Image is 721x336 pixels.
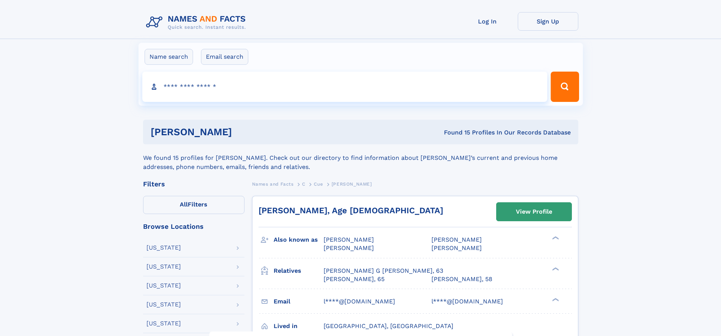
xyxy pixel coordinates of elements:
[274,264,324,277] h3: Relatives
[302,181,305,187] span: C
[324,267,443,275] a: [PERSON_NAME] G [PERSON_NAME], 63
[324,244,374,252] span: [PERSON_NAME]
[146,245,181,251] div: [US_STATE]
[146,320,181,327] div: [US_STATE]
[518,12,578,31] a: Sign Up
[431,275,492,283] a: [PERSON_NAME], 58
[259,206,443,215] a: [PERSON_NAME], Age [DEMOGRAPHIC_DATA]
[146,264,181,270] div: [US_STATE]
[550,236,559,241] div: ❯
[457,12,518,31] a: Log In
[145,49,193,65] label: Name search
[274,320,324,333] h3: Lived in
[431,244,482,252] span: [PERSON_NAME]
[146,283,181,289] div: [US_STATE]
[516,203,552,220] div: View Profile
[201,49,248,65] label: Email search
[314,179,323,189] a: Cue
[431,236,482,243] span: [PERSON_NAME]
[151,127,338,137] h1: [PERSON_NAME]
[332,181,372,187] span: [PERSON_NAME]
[550,297,559,302] div: ❯
[143,223,244,230] div: Browse Locations
[302,179,305,189] a: C
[143,144,578,172] div: We found 15 profiles for [PERSON_NAME]. Check out our directory to find information about [PERSON...
[143,196,244,214] label: Filters
[551,72,579,102] button: Search Button
[338,128,571,137] div: Found 15 Profiles In Our Records Database
[324,322,453,330] span: [GEOGRAPHIC_DATA], [GEOGRAPHIC_DATA]
[274,295,324,308] h3: Email
[143,12,252,33] img: Logo Names and Facts
[143,181,244,188] div: Filters
[497,203,572,221] a: View Profile
[314,181,323,187] span: Cue
[324,275,385,283] a: [PERSON_NAME], 65
[252,179,294,189] a: Names and Facts
[550,266,559,271] div: ❯
[142,72,548,102] input: search input
[146,302,181,308] div: [US_STATE]
[180,201,188,208] span: All
[324,236,374,243] span: [PERSON_NAME]
[274,233,324,246] h3: Also known as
